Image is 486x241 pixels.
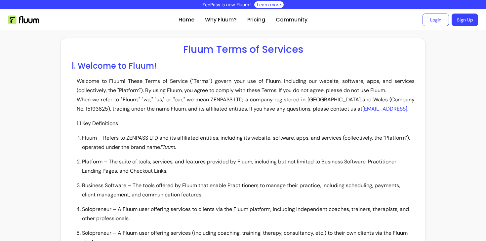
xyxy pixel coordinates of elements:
li: Business Software – The tools offered by Fluum that enable Practitioners to manage their practice... [82,181,415,199]
em: Fluum [160,144,175,151]
img: Fluum Logo [8,16,39,24]
a: Pricing [247,16,265,24]
h2: 1. Welcome to Fluum! [71,61,415,71]
p: Welcome to Fluum! These Terms of Service ("Terms") govern your use of Fluum, including our websit... [77,77,415,114]
h1: Fluum Terms of Services [71,44,415,55]
a: Login [423,14,449,26]
a: Sign Up [452,14,478,26]
li: Solopreneur – A Fluum user offering services to clients via the Fluum platform, including indepen... [82,205,415,223]
li: Platform – The suite of tools, services, and features provided by Fluum, including but not limite... [82,157,415,176]
a: Why Fluum? [205,16,237,24]
p: ZenPass is now Fluum ! [202,1,252,8]
a: Learn more [257,1,281,8]
a: Community [276,16,307,24]
a: Home [179,16,194,24]
li: Fluum – Refers to ZENPASS LTD and its affiliated entities, including its website, software, apps,... [82,133,415,152]
p: 1.1 Key Definitions [77,119,415,128]
a: [EMAIL_ADDRESS] [362,105,407,112]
